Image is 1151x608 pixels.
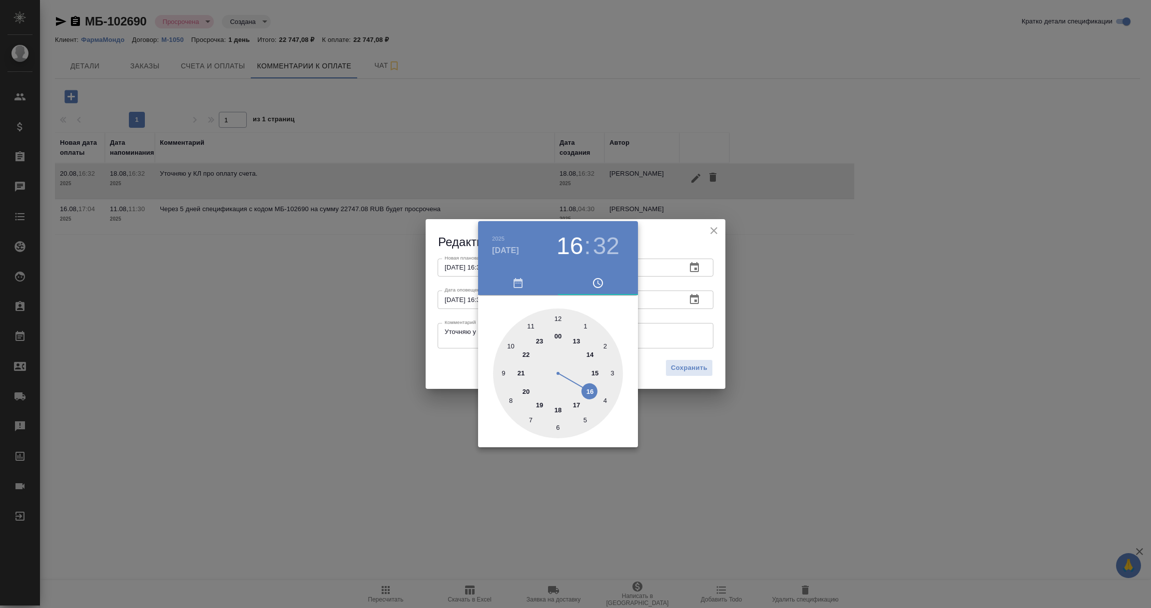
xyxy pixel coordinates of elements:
[584,232,590,260] h3: :
[492,236,505,242] button: 2025
[492,245,519,257] button: [DATE]
[557,232,583,260] button: 16
[593,232,619,260] button: 32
